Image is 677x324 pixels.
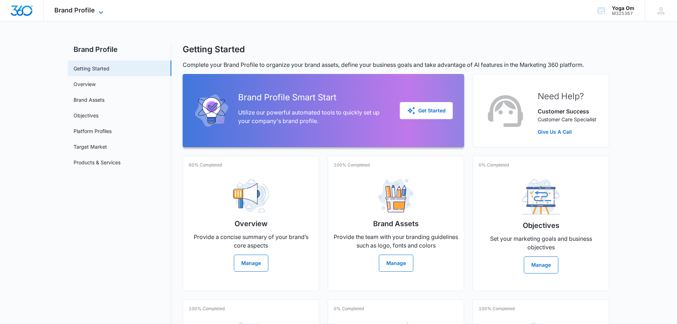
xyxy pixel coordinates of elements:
p: 100% Completed [334,162,370,168]
p: Provide the team with your branding guidelines such as logo, fonts and colors [334,233,458,250]
button: Manage [524,256,558,273]
h2: Brand Profile [68,44,171,55]
div: account name [612,5,634,11]
a: Getting Started [74,65,109,72]
a: Platform Profiles [74,127,112,135]
a: Objectives [74,112,98,119]
p: Complete your Brand Profile to organize your brand assets, define your business goals and take ad... [183,60,609,69]
p: Set your marketing goals and business objectives [479,234,603,251]
h2: Objectives [523,220,559,231]
div: account id [612,11,634,16]
h2: Need Help? [538,90,596,103]
h2: Brand Assets [373,218,419,229]
a: Brand Assets [74,96,104,103]
a: Give Us A Call [538,128,596,136]
p: Customer Success [538,107,596,116]
p: 100% Completed [189,306,225,312]
p: 0% Completed [334,306,364,312]
img: Customer Success [484,90,527,133]
h2: Overview [235,218,268,229]
p: 0% Completed [479,162,509,168]
button: Get Started [400,102,453,119]
button: Manage [234,255,268,272]
p: Customer Care Specialist [538,116,596,123]
span: Brand Profile [54,6,95,14]
a: Overview [74,80,96,88]
p: 60% Completed [189,162,222,168]
a: 0% CompletedObjectivesSet your marketing goals and business objectivesManage [473,156,609,291]
div: Get Started [407,106,446,115]
p: Utilize our powerful automated tools to quickly set up your company's brand profile. [238,108,388,125]
h2: Brand Profile Smart Start [238,91,388,104]
button: Manage [379,255,413,272]
a: 100% CompletedBrand AssetsProvide the team with your branding guidelines such as logo, fonts and ... [328,156,464,291]
a: Products & Services [74,159,120,166]
h1: Getting Started [183,44,245,55]
p: Provide a concise summary of your brand’s core aspects [189,233,313,250]
p: 100% Completed [479,306,515,312]
a: 60% CompletedOverviewProvide a concise summary of your brand’s core aspectsManage [183,156,319,291]
a: Target Market [74,143,107,150]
